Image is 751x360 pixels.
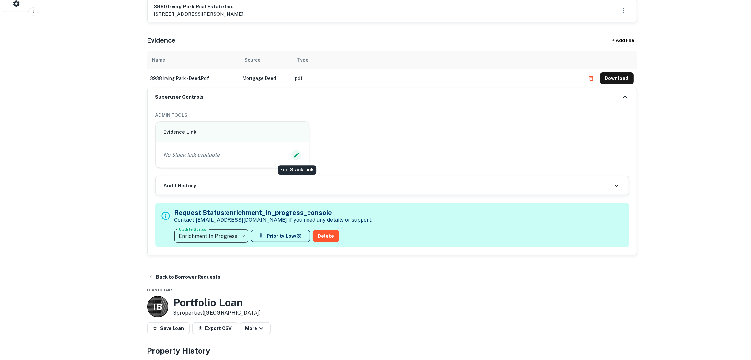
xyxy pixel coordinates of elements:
[164,182,196,190] h6: Audit History
[174,227,248,245] div: Enrichment In Progress
[192,322,237,334] button: Export CSV
[174,309,261,317] p: 3 properties ([GEOGRAPHIC_DATA])
[313,230,339,242] button: Delete
[600,72,634,84] button: Download
[154,10,244,18] p: [STREET_ADDRESS][PERSON_NAME]
[155,112,629,119] h6: ADMIN TOOLS
[292,69,582,88] td: pdf
[147,51,637,88] div: scrollable content
[152,56,165,64] div: Name
[154,3,244,11] h6: 3960 irving park real estate inc.
[239,69,292,88] td: Mortgage Deed
[245,56,261,64] div: Source
[174,216,373,224] p: Contact [EMAIL_ADDRESS][DOMAIN_NAME] if you need any details or support.
[147,296,168,317] a: I B
[147,36,176,45] h5: Evidence
[164,151,220,159] p: No Slack link available
[240,322,271,334] button: More
[147,322,190,334] button: Save Loan
[718,307,751,339] iframe: Chat Widget
[147,69,239,88] td: 3938 irving park - deed.pdf
[600,35,646,47] div: + Add File
[291,150,301,160] button: Edit Slack Link
[146,271,223,283] button: Back to Borrower Requests
[179,226,206,232] label: Update Status
[585,73,597,84] button: Delete file
[297,56,308,64] div: Type
[174,208,373,218] h5: Request Status: enrichment_in_progress_console
[147,288,174,292] span: Loan Details
[153,300,162,313] p: I B
[251,230,310,242] button: Priority:Low(3)
[292,51,582,69] th: Type
[155,93,204,101] h6: Superuser Controls
[164,128,302,136] h6: Evidence Link
[147,345,637,357] h4: Property History
[147,51,239,69] th: Name
[239,51,292,69] th: Source
[174,296,261,309] h3: Portfolio Loan
[278,165,316,175] div: Edit Slack Link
